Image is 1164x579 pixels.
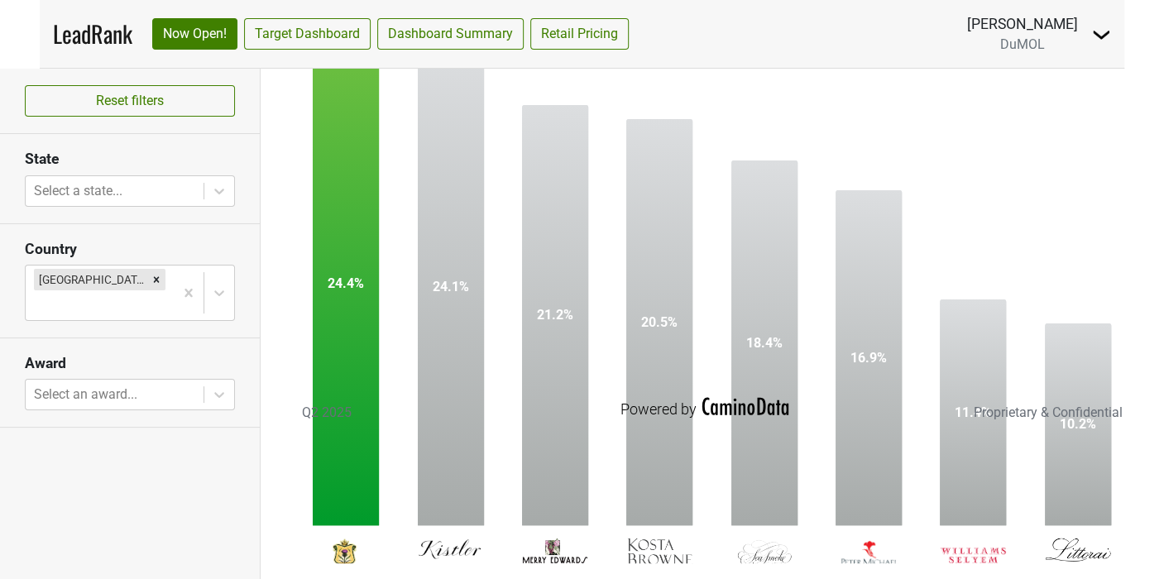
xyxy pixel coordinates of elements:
text: 10.2% [1060,416,1096,432]
img: Kistler [418,538,484,561]
div: Proprietary & Confidential [974,403,1123,423]
div: Powered by [620,394,804,427]
button: Reset filters [25,85,235,117]
img: Sea [731,538,798,577]
h3: State [25,151,235,168]
div: Remove United States [147,269,165,290]
div: [PERSON_NAME] [967,13,1078,35]
img: Kosta [626,538,692,566]
img: CaminoData [688,394,804,427]
img: Dropdown Menu [1091,25,1111,45]
text: 11.4% [955,404,991,420]
div: Q2 2025 [302,403,352,423]
img: Merry [522,538,588,563]
text: 21.2% [537,307,573,323]
text: 18.4% [746,335,783,351]
div: [GEOGRAPHIC_DATA] [34,269,147,290]
text: 24.1% [433,279,469,294]
text: 24.4% [328,275,364,291]
h3: Country [25,241,235,258]
text: 20.5% [641,314,678,330]
text: 16.9% [850,350,887,366]
a: Dashboard Summary [377,18,524,50]
a: Retail Pricing [530,18,629,50]
img: Peter [836,538,902,572]
a: LeadRank [53,17,132,51]
img: Littorai [1045,538,1111,562]
a: Target Dashboard [244,18,371,50]
h3: Award [25,355,235,372]
span: DuMOL [1000,36,1045,52]
a: Now Open! [152,18,237,50]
